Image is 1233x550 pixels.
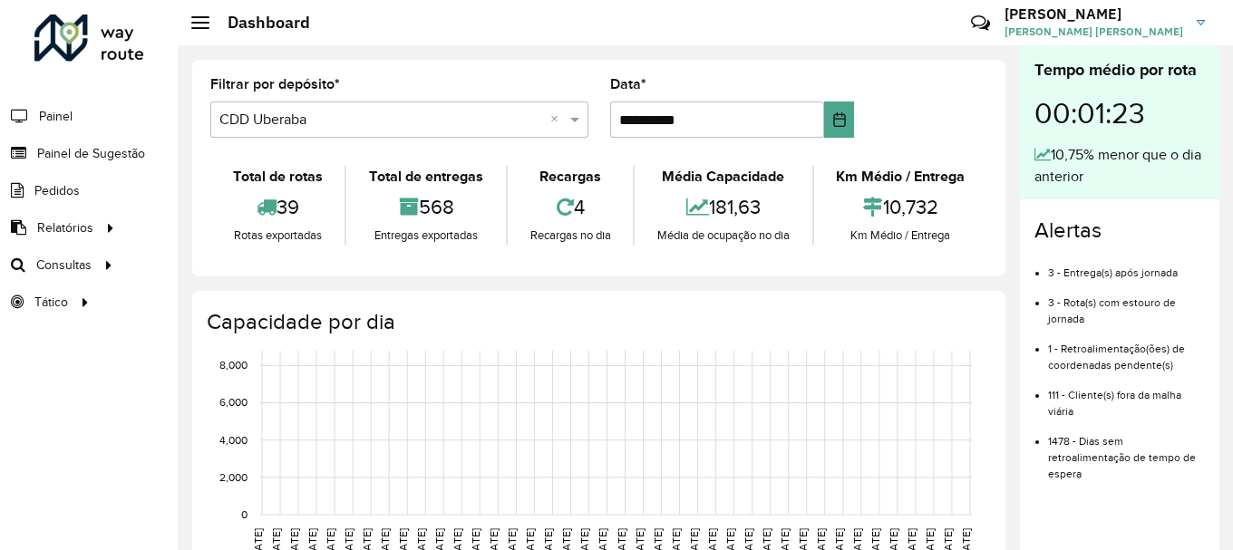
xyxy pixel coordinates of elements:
[639,227,807,245] div: Média de ocupação no dia
[209,13,310,33] h2: Dashboard
[207,309,987,335] h4: Capacidade por dia
[824,101,854,138] button: Choose Date
[215,227,340,245] div: Rotas exportadas
[1048,251,1205,281] li: 3 - Entrega(s) após jornada
[210,73,340,95] label: Filtrar por depósito
[351,227,500,245] div: Entregas exportadas
[1034,58,1205,82] div: Tempo médio por rota
[550,109,566,130] span: Clear all
[215,188,340,227] div: 39
[219,397,248,409] text: 6,000
[36,256,92,275] span: Consultas
[512,166,628,188] div: Recargas
[219,434,248,446] text: 4,000
[610,73,646,95] label: Data
[639,188,807,227] div: 181,63
[1034,144,1205,188] div: 10,75% menor que o dia anterior
[819,188,983,227] div: 10,732
[512,188,628,227] div: 4
[639,166,807,188] div: Média Capacidade
[1048,327,1205,373] li: 1 - Retroalimentação(ões) de coordenadas pendente(s)
[34,181,80,200] span: Pedidos
[1048,373,1205,420] li: 111 - Cliente(s) fora da malha viária
[34,293,68,312] span: Tático
[351,188,500,227] div: 568
[219,360,248,371] text: 8,000
[1005,24,1183,40] span: [PERSON_NAME] [PERSON_NAME]
[1034,217,1205,244] h4: Alertas
[1005,5,1183,23] h3: [PERSON_NAME]
[241,508,248,520] text: 0
[1048,281,1205,327] li: 3 - Rota(s) com estouro de jornada
[819,166,983,188] div: Km Médio / Entrega
[39,107,73,126] span: Painel
[1034,82,1205,144] div: 00:01:23
[37,144,145,163] span: Painel de Sugestão
[819,227,983,245] div: Km Médio / Entrega
[351,166,500,188] div: Total de entregas
[1048,420,1205,482] li: 1478 - Dias sem retroalimentação de tempo de espera
[215,166,340,188] div: Total de rotas
[512,227,628,245] div: Recargas no dia
[37,218,93,237] span: Relatórios
[961,4,1000,43] a: Contato Rápido
[219,471,248,483] text: 2,000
